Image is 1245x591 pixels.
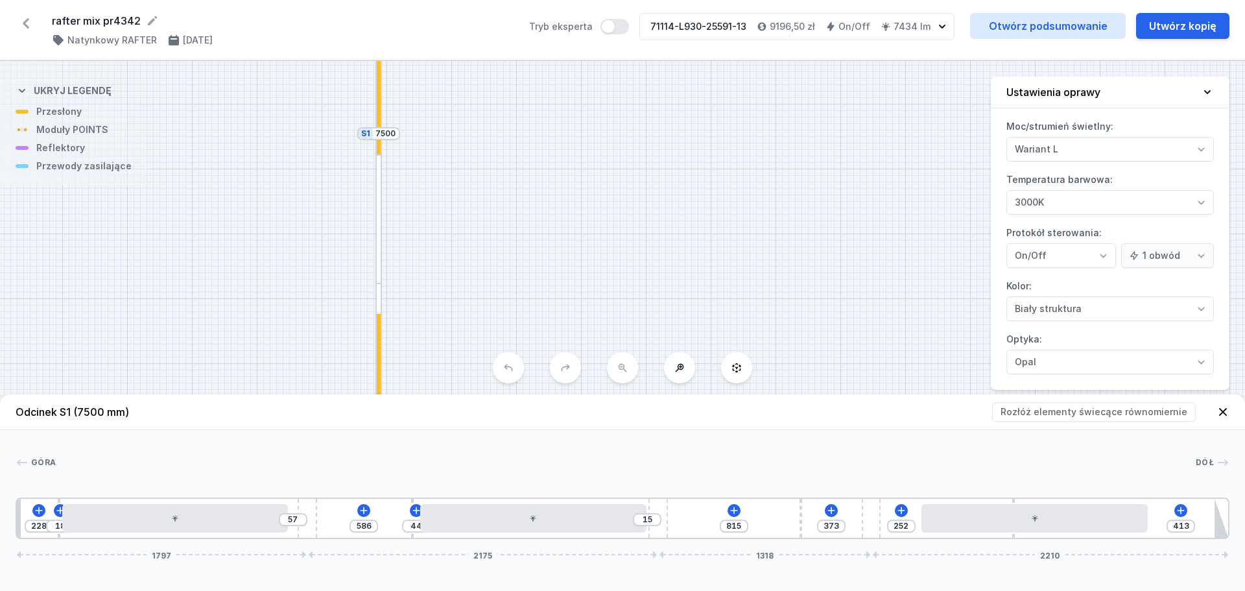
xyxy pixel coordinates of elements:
[1035,551,1065,559] span: 2210
[420,504,646,533] div: LED opal module 1400mm
[1006,276,1214,321] label: Kolor:
[751,551,779,559] span: 1318
[838,20,870,33] h4: On/Off
[67,34,157,47] h4: Natynkowy RAFTER
[600,19,629,34] button: Tryb eksperta
[146,14,159,27] button: Edytuj nazwę projektu
[16,74,112,105] button: Ukryj legendę
[970,13,1126,39] a: Otwórz podsumowanie
[1006,137,1214,162] select: Moc/strumień świetlny:
[31,457,56,468] span: Góra
[1006,350,1214,374] select: Optyka:
[1006,243,1116,268] select: Protokół sterowania:
[375,128,396,139] input: Wymiar [mm]
[1196,457,1214,468] span: Dół
[147,551,176,559] span: 1797
[1006,169,1214,215] label: Temperatura barwowa:
[770,20,815,33] h4: 9196,50 zł
[1006,329,1214,374] label: Optyka:
[650,20,746,33] div: 71114-L930-25591-13
[1006,190,1214,215] select: Temperatura barwowa:
[1006,84,1100,100] h4: Ustawienia oprawy
[1006,296,1214,321] select: Kolor:
[1006,116,1214,162] label: Moc/strumień świetlny:
[16,404,129,420] h4: Odcinek S1
[73,405,129,418] span: (7500 mm)
[991,77,1229,108] button: Ustawienia oprawy
[1006,223,1214,268] label: Protokół sterowania:
[894,20,931,33] h4: 7434 lm
[52,13,514,29] form: rafter mix pr4342
[1121,243,1214,268] select: Protokół sterowania:
[468,551,497,559] span: 2175
[1136,13,1229,39] button: Utwórz kopię
[62,504,289,533] div: LED opal module 1400mm
[639,13,954,40] button: 71114-L930-25591-139196,50 złOn/Off7434 lm
[529,19,629,34] label: Tryb eksperta
[183,34,213,47] h4: [DATE]
[921,504,1148,533] div: LED opal module 1400mm
[34,84,112,97] h4: Ukryj legendę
